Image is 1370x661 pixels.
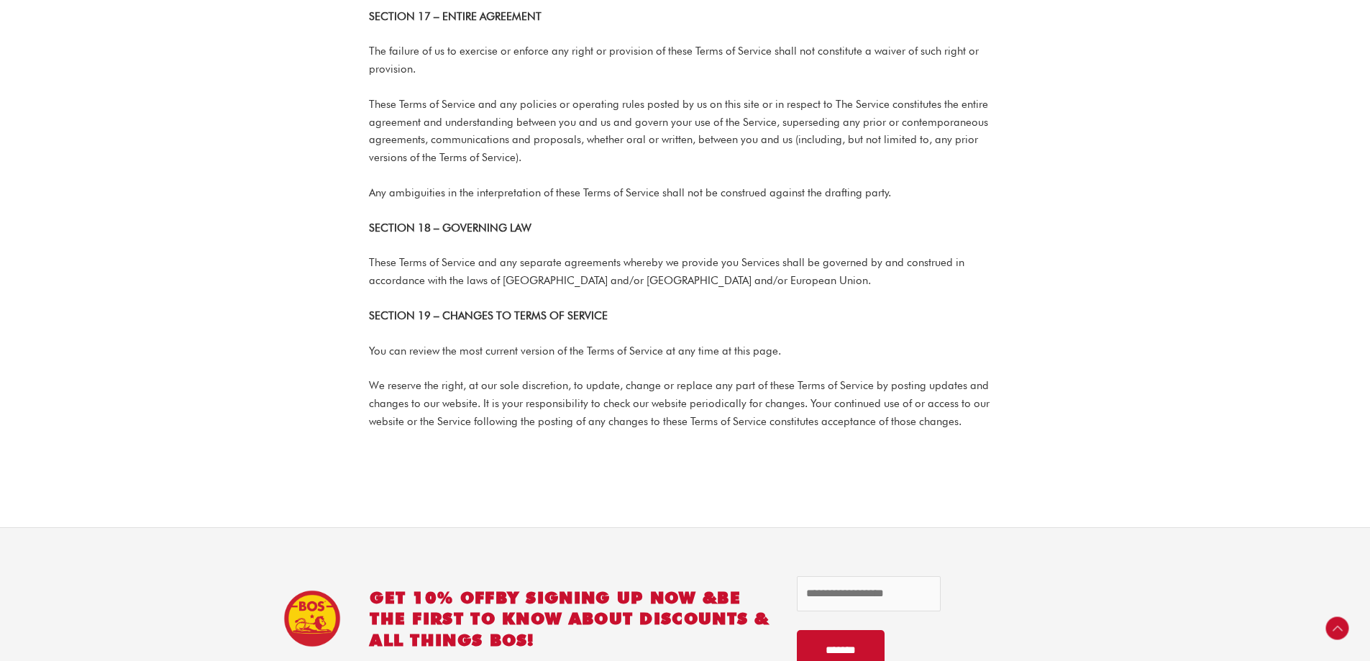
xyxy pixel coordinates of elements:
[283,590,341,647] img: BOS Ice Tea
[370,587,782,652] h2: GET 10% OFF be the first to know about discounts & all things BOS!
[369,342,1002,360] p: You can review the most current version of the Terms of Service at any time at this page.
[369,184,1002,202] p: Any ambiguities in the interpretation of these Terms of Service shall not be construed against th...
[369,42,1002,78] p: The failure of us to exercise or enforce any right or provision of these Terms of Service shall n...
[369,96,1002,167] p: These Terms of Service and any policies or operating rules posted by us on this site or in respec...
[369,222,531,234] strong: SECTION 18 – GOVERNING LAW
[369,309,608,322] strong: SECTION 19 – CHANGES TO TERMS OF SERVICE
[369,10,542,23] strong: SECTION 17 – ENTIRE AGREEMENT
[369,254,1002,290] p: These Terms of Service and any separate agreements whereby we provide you Services shall be gover...
[369,377,1002,430] p: We reserve the right, at our sole discretion, to update, change or replace any part of these Term...
[496,588,718,607] span: BY SIGNING UP NOW &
